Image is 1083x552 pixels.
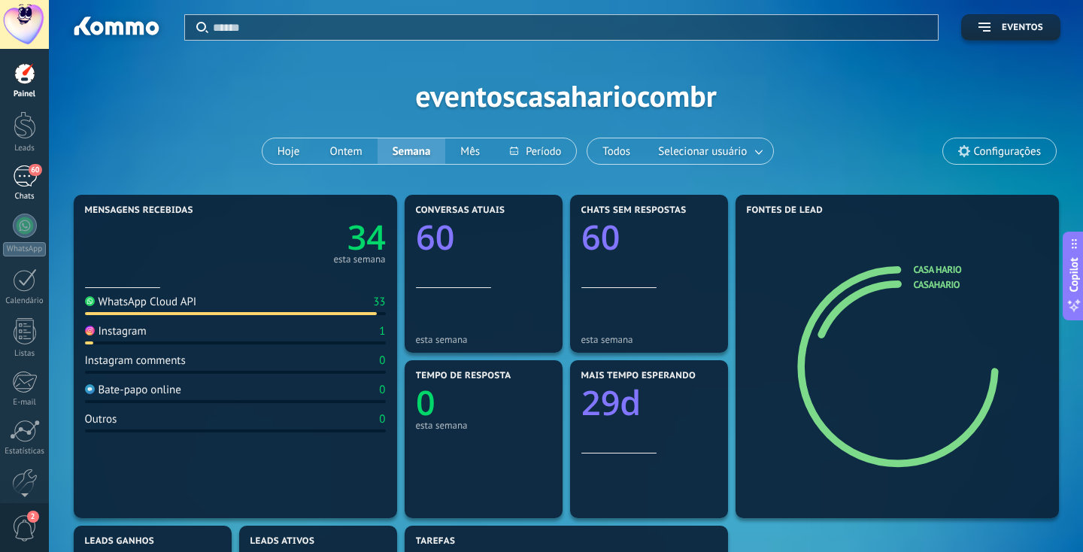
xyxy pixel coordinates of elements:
button: Ontem [314,138,377,164]
text: 0 [416,380,435,426]
a: Casa Hario [914,263,962,276]
span: Configurações [974,145,1041,158]
div: 0 [379,383,385,397]
div: 1 [379,324,385,338]
div: Outros [85,412,117,426]
button: Semana [378,138,446,164]
span: Copilot [1066,258,1081,293]
span: Selecionar usuário [655,141,750,162]
div: esta semana [416,420,551,431]
text: 60 [581,214,620,260]
img: WhatsApp Cloud API [85,296,95,306]
button: Selecionar usuário [645,138,773,164]
span: Mais tempo esperando [581,371,696,381]
div: esta semana [416,334,551,345]
div: Bate-papo online [85,383,181,397]
div: Calendário [3,296,47,306]
a: 34 [235,214,386,260]
span: Fontes de lead [747,205,824,216]
div: WhatsApp [3,242,46,256]
div: E-mail [3,398,47,408]
div: Painel [3,89,47,99]
img: Bate-papo online [85,384,95,394]
button: Eventos [961,14,1060,41]
span: 60 [29,164,41,176]
div: Chats [3,192,47,202]
button: Período [495,138,576,164]
span: Tempo de resposta [416,371,511,381]
div: WhatsApp Cloud API [85,295,197,309]
span: Eventos [1002,23,1043,33]
button: Hoje [262,138,315,164]
button: Todos [587,138,645,164]
div: 0 [379,353,385,368]
div: esta semana [333,256,385,263]
img: Instagram [85,326,95,335]
span: Mensagens recebidas [85,205,193,216]
div: Estatísticas [3,447,47,456]
div: esta semana [581,334,717,345]
span: 2 [27,511,39,523]
text: 29d [581,380,641,426]
div: 33 [373,295,385,309]
text: 34 [347,214,385,260]
div: Instagram comments [85,353,186,368]
a: 29d [581,380,717,426]
span: Tarefas [416,536,456,547]
span: Chats sem respostas [581,205,687,216]
button: Mês [445,138,495,164]
text: 60 [416,214,454,260]
div: 0 [379,412,385,426]
span: Leads ativos [250,536,315,547]
div: Listas [3,349,47,359]
div: Instagram [85,324,147,338]
span: Leads ganhos [85,536,155,547]
div: Leads [3,144,47,153]
a: casahario [914,278,960,291]
span: Conversas atuais [416,205,505,216]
